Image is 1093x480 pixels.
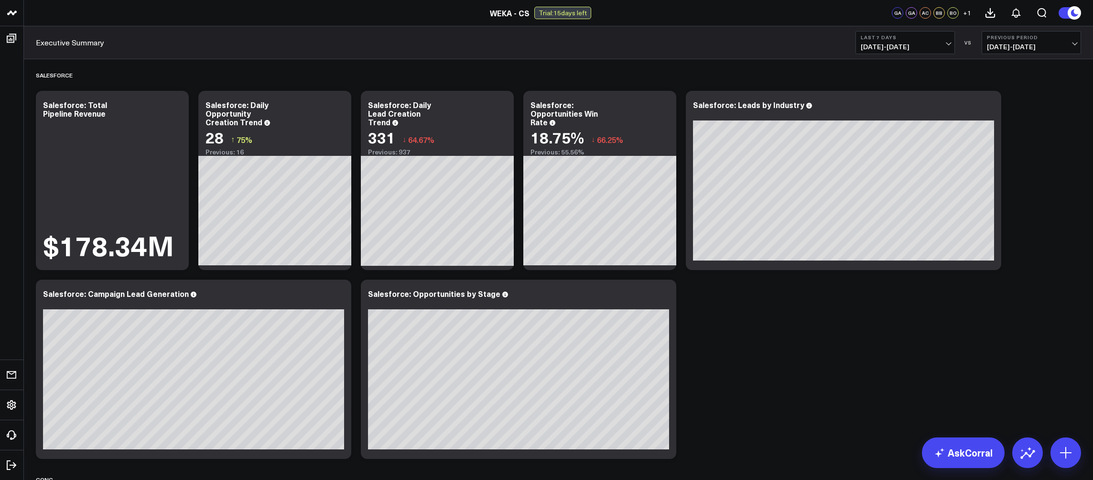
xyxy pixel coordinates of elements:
[36,64,73,86] div: Salesforce
[534,7,591,19] div: Trial: 15 days left
[368,129,395,146] div: 331
[933,7,945,19] div: BB
[861,34,950,40] b: Last 7 Days
[368,148,507,156] div: Previous: 937
[43,231,174,258] div: $178.34M
[43,99,107,119] div: Salesforce: Total Pipeline Revenue
[892,7,903,19] div: GA
[206,99,269,127] div: Salesforce: Daily Opportunity Creation Trend
[43,288,189,299] div: Salesforce: Campaign Lead Generation
[530,99,598,127] div: Salesforce: Opportunities Win Rate
[947,7,959,19] div: BO
[231,133,235,146] span: ↑
[906,7,917,19] div: GA
[206,148,344,156] div: Previous: 16
[855,31,955,54] button: Last 7 Days[DATE]-[DATE]
[36,37,104,48] a: Executive Summary
[591,133,595,146] span: ↓
[402,133,406,146] span: ↓
[693,99,804,110] div: Salesforce: Leads by Industry
[987,34,1076,40] b: Previous Period
[368,99,431,127] div: Salesforce: Daily Lead Creation Trend
[861,43,950,51] span: [DATE] - [DATE]
[530,148,669,156] div: Previous: 55.56%
[961,7,973,19] button: +1
[368,288,500,299] div: Salesforce: Opportunities by Stage
[920,7,931,19] div: AC
[597,134,623,145] span: 66.25%
[982,31,1081,54] button: Previous Period[DATE]-[DATE]
[530,129,584,146] div: 18.75%
[987,43,1076,51] span: [DATE] - [DATE]
[960,40,977,45] div: VS
[206,129,224,146] div: 28
[237,134,252,145] span: 75%
[408,134,434,145] span: 64.67%
[922,437,1005,468] a: AskCorral
[490,8,530,18] a: WEKA - CS
[963,10,971,16] span: + 1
